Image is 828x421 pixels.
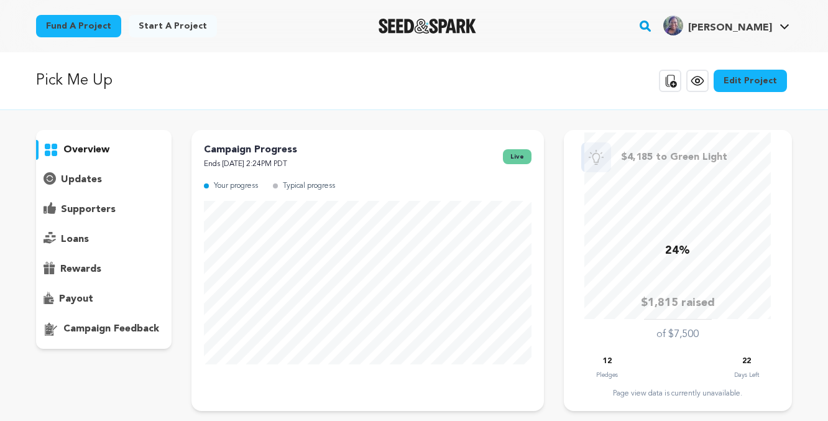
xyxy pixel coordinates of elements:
[63,322,159,336] p: campaign feedback
[36,289,172,309] button: payout
[36,319,172,339] button: campaign feedback
[129,15,217,37] a: Start a project
[36,229,172,249] button: loans
[379,19,476,34] a: Seed&Spark Homepage
[714,70,787,92] a: Edit Project
[60,262,101,277] p: rewards
[603,354,612,369] p: 12
[204,142,297,157] p: Campaign Progress
[503,149,531,164] span: live
[663,16,772,35] div: Leanna B.'s Profile
[379,19,476,34] img: Seed&Spark Logo Dark Mode
[665,242,690,260] p: 24%
[61,202,116,217] p: supporters
[204,157,297,172] p: Ends [DATE] 2:24PM PDT
[36,170,172,190] button: updates
[688,23,772,33] span: [PERSON_NAME]
[61,172,102,187] p: updates
[36,200,172,220] button: supporters
[661,13,792,39] span: Leanna B.'s Profile
[576,389,780,399] div: Page view data is currently unavailable.
[59,292,93,307] p: payout
[61,232,89,247] p: loans
[596,369,618,381] p: Pledges
[734,369,759,381] p: Days Left
[661,13,792,35] a: Leanna B.'s Profile
[742,354,751,369] p: 22
[36,259,172,279] button: rewards
[63,142,109,157] p: overview
[36,15,121,37] a: Fund a project
[36,70,113,92] p: Pick Me Up
[663,16,683,35] img: f63852b991e281de.jpg
[36,140,172,160] button: overview
[283,179,335,193] p: Typical progress
[214,179,258,193] p: Your progress
[656,327,699,342] p: of $7,500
